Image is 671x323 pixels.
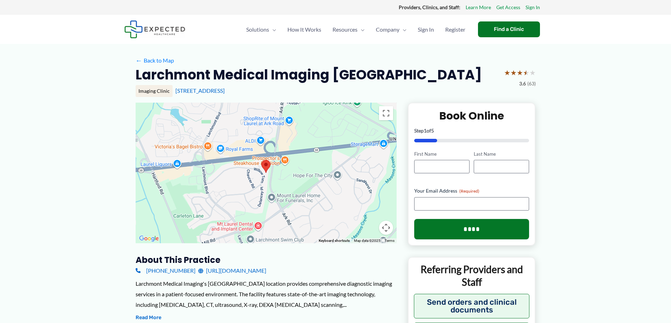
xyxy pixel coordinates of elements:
[137,234,161,243] img: Google
[466,3,491,12] a: Learn More
[527,79,536,88] span: (63)
[136,278,397,310] div: Larchmont Medical Imaging's [GEOGRAPHIC_DATA] location provides comprehensive diagnostic imaging ...
[136,85,173,97] div: Imaging Clinic
[385,239,394,243] a: Terms (opens in new tab)
[474,151,529,157] label: Last Name
[136,254,397,265] h3: About this practice
[440,17,471,42] a: Register
[412,17,440,42] a: Sign In
[246,17,269,42] span: Solutions
[414,151,470,157] label: First Name
[414,263,530,289] p: Referring Providers and Staff
[523,66,529,79] span: ★
[510,66,517,79] span: ★
[319,238,350,243] button: Keyboard shortcuts
[414,294,530,318] button: Send orders and clinical documents
[414,128,529,133] p: Step of
[519,79,526,88] span: 3.6
[379,106,393,120] button: Toggle fullscreen view
[136,265,195,276] a: [PHONE_NUMBER]
[517,66,523,79] span: ★
[327,17,370,42] a: ResourcesMenu Toggle
[504,66,510,79] span: ★
[137,234,161,243] a: Open this area in Google Maps (opens a new window)
[354,239,380,243] span: Map data ©2025
[496,3,520,12] a: Get Access
[399,17,406,42] span: Menu Toggle
[124,20,185,38] img: Expected Healthcare Logo - side, dark font, small
[136,314,161,322] button: Read More
[414,187,529,194] label: Your Email Address
[269,17,276,42] span: Menu Toggle
[478,21,540,37] a: Find a Clinic
[241,17,471,42] nav: Primary Site Navigation
[414,109,529,123] h2: Book Online
[136,66,482,83] h2: Larchmont Medical Imaging [GEOGRAPHIC_DATA]
[136,57,142,64] span: ←
[241,17,282,42] a: SolutionsMenu Toggle
[526,3,540,12] a: Sign In
[399,4,460,10] strong: Providers, Clinics, and Staff:
[198,265,266,276] a: [URL][DOMAIN_NAME]
[333,17,358,42] span: Resources
[459,188,479,194] span: (Required)
[445,17,465,42] span: Register
[376,17,399,42] span: Company
[175,87,225,94] a: [STREET_ADDRESS]
[282,17,327,42] a: How It Works
[136,55,174,66] a: ←Back to Map
[379,221,393,235] button: Map camera controls
[370,17,412,42] a: CompanyMenu Toggle
[529,66,536,79] span: ★
[418,17,434,42] span: Sign In
[431,128,434,134] span: 5
[287,17,321,42] span: How It Works
[424,128,427,134] span: 1
[358,17,365,42] span: Menu Toggle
